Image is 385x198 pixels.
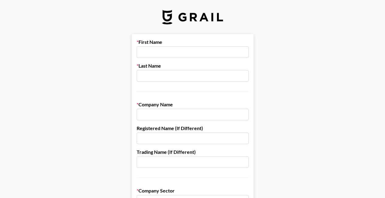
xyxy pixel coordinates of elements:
[137,125,249,131] label: Registered Name (If Different)
[162,10,223,24] img: Grail Talent Logo
[137,188,249,194] label: Company Sector
[137,101,249,108] label: Company Name
[137,39,249,45] label: First Name
[137,149,249,155] label: Trading Name (If Different)
[137,63,249,69] label: Last Name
